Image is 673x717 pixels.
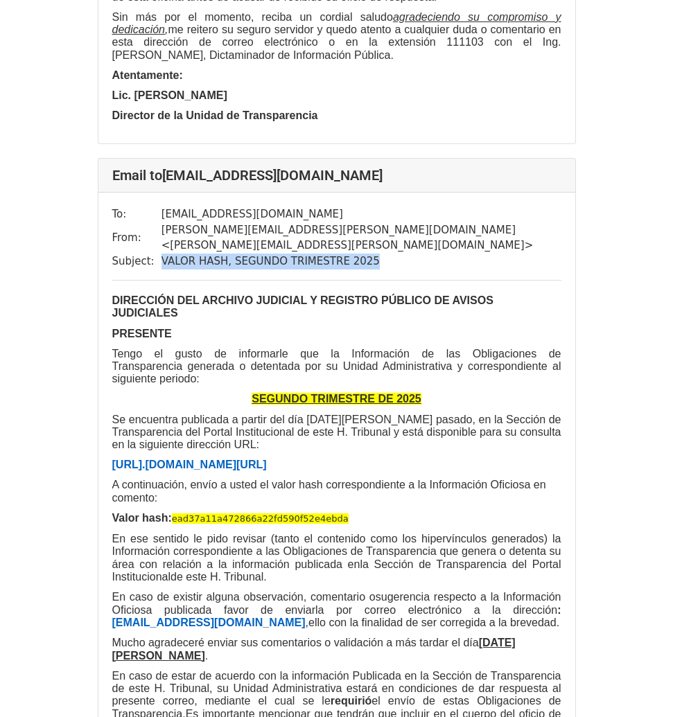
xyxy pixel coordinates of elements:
span: SEGUNDO TRIMESTRE DE 2025 [252,393,421,405]
b: Atentamente: [112,69,183,81]
span: En ese sentido le pido revisar (tanto el contenido como los hipervínculos generados) la Informaci... [112,533,561,570]
td: [EMAIL_ADDRESS][DOMAIN_NAME] [161,206,561,222]
b: requirió [331,695,372,707]
b: Director de la Unidad de Transparencia [112,109,318,121]
td: To: [112,206,161,222]
span: PRESENTE [112,328,172,339]
iframe: Chat Widget [604,650,673,717]
td: From: [112,222,161,254]
u: [DATE][PERSON_NAME] [112,637,516,661]
span: Tengo el gusto de informarle que la Información de las Obligaciones de Transparencia generada o d... [112,348,561,385]
span: Sin más por el momento, reciba un cordial saludo me reitero su seguro servidor y quedo atento a c... [112,11,561,61]
a: [URL].[DOMAIN_NAME][URL] [112,459,267,470]
span: En caso de existir alguna observación, comentario o sugerencia respecto a la Información Oficiosa... [112,591,561,615]
td: [PERSON_NAME][EMAIL_ADDRESS][PERSON_NAME][DOMAIN_NAME] < [PERSON_NAME][EMAIL_ADDRESS][PERSON_NAME... [161,222,561,254]
span: , [306,617,308,628]
i: , [112,11,561,35]
span: A continuación, envío a usted el valor hash correspondiente a la Información Oficiosa en comento: [112,479,546,503]
span: Mucho agradeceré enviar sus comentarios o validación a más tardar el día . [112,637,516,661]
b: DIRECCIÓN DEL ARCHIVO JUDICIAL Y REGISTRO PÚBLICO DE AVISOS JUDICIALES [112,294,493,319]
span: ello con la finalidad de ser corregida a la brevedad. [308,617,559,628]
div: Widget de chat [604,650,673,717]
td: Subject: [112,254,161,269]
span: ead37a11a472866a22fd590f52e4ebda [172,513,349,524]
p: la Sección de Transparencia del Portal Institucional [112,533,561,584]
b: : [557,604,561,616]
b: Valor hash: [112,512,172,524]
a: [EMAIL_ADDRESS][DOMAIN_NAME] [112,617,306,628]
b: Lic. [PERSON_NAME] [112,89,227,101]
p: Se encuentra publicada a partir del día [DATE][PERSON_NAME] pasado, en la Sección de Transparenci... [112,414,561,452]
u: agradeciendo su compromiso y dedicación [112,11,561,35]
h4: Email to [EMAIL_ADDRESS][DOMAIN_NAME] [112,167,561,184]
span: de este H. Tribunal. [171,571,267,583]
b: [URL]. [DOMAIN_NAME][URL] [112,459,267,470]
td: VALOR HASH, SEGUNDO TRIMESTRE 2025 [161,254,561,269]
